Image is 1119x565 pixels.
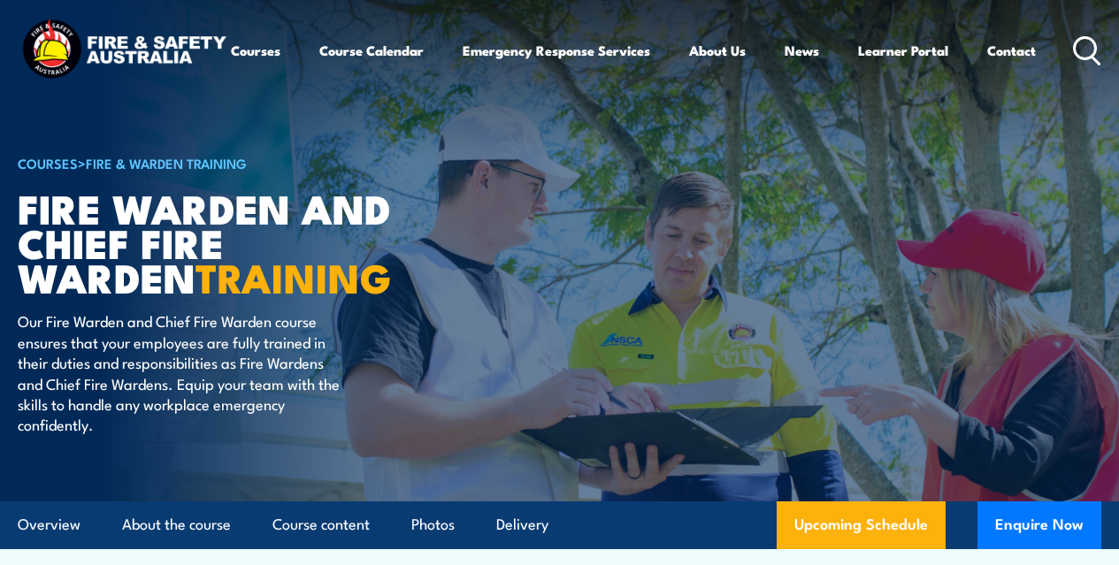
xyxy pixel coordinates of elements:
[18,501,80,548] a: Overview
[977,501,1101,549] button: Enquire Now
[18,152,455,173] h6: >
[231,29,280,72] a: Courses
[777,501,946,549] a: Upcoming Schedule
[785,29,819,72] a: News
[496,501,548,548] a: Delivery
[689,29,746,72] a: About Us
[987,29,1036,72] a: Contact
[463,29,650,72] a: Emergency Response Services
[86,153,247,172] a: Fire & Warden Training
[858,29,948,72] a: Learner Portal
[18,190,455,294] h1: Fire Warden and Chief Fire Warden
[18,153,78,172] a: COURSES
[272,501,370,548] a: Course content
[319,29,424,72] a: Course Calendar
[18,310,341,434] p: Our Fire Warden and Chief Fire Warden course ensures that your employees are fully trained in the...
[411,501,455,548] a: Photos
[122,501,231,548] a: About the course
[195,246,392,307] strong: TRAINING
